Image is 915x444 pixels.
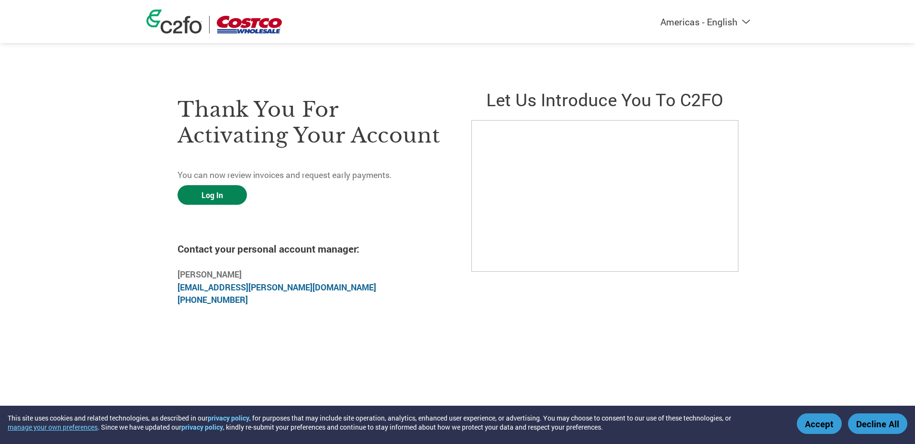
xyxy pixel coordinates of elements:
[178,282,376,293] a: [EMAIL_ADDRESS][PERSON_NAME][DOMAIN_NAME]
[178,242,444,255] h4: Contact your personal account manager:
[848,413,907,434] button: Decline All
[797,413,842,434] button: Accept
[178,294,248,305] a: [PHONE_NUMBER]
[181,422,223,432] a: privacy policy
[178,169,444,181] p: You can now review invoices and request early payments.
[471,88,737,111] h2: Let us introduce you to C2FO
[471,120,738,272] iframe: C2FO Introduction Video
[178,269,242,280] b: [PERSON_NAME]
[8,413,783,432] div: This site uses cookies and related technologies, as described in our , for purposes that may incl...
[178,97,444,148] h3: Thank you for activating your account
[178,185,247,205] a: Log In
[217,16,282,33] img: Costco
[146,10,202,33] img: c2fo logo
[8,422,98,432] button: manage your own preferences
[208,413,249,422] a: privacy policy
